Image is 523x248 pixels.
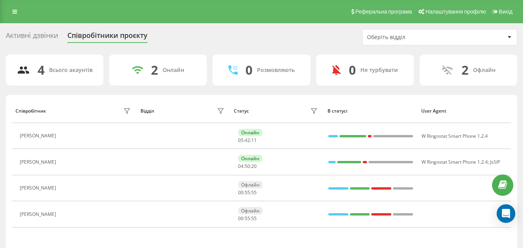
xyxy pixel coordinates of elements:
[328,108,414,114] div: В статусі
[422,159,488,165] span: W Ringostat Smart Phone 1.2.4
[490,159,500,165] span: JsSIP
[251,137,257,144] span: 11
[421,108,508,114] div: User Agent
[257,67,295,74] div: Розмовляють
[245,215,250,222] span: 55
[251,215,257,222] span: 55
[245,63,252,77] div: 0
[238,216,257,221] div: : :
[6,31,58,43] div: Активні дзвінки
[422,133,488,139] span: W Ringostat Smart Phone 1.2.4
[238,138,257,143] div: : :
[20,185,58,191] div: [PERSON_NAME]
[499,9,513,15] span: Вихід
[151,63,158,77] div: 2
[38,63,45,77] div: 4
[349,63,356,77] div: 0
[238,163,243,169] span: 04
[20,212,58,217] div: [PERSON_NAME]
[245,163,250,169] span: 50
[238,190,257,195] div: : :
[251,189,257,196] span: 55
[141,108,154,114] div: Відділ
[15,108,46,114] div: Співробітник
[238,129,262,136] div: Онлайн
[49,67,93,74] div: Всього акаунтів
[238,164,257,169] div: : :
[238,137,243,144] span: 05
[67,31,147,43] div: Співробітники проєкту
[238,215,243,222] span: 00
[461,63,468,77] div: 2
[251,163,257,169] span: 20
[20,159,58,165] div: [PERSON_NAME]
[497,204,515,223] div: Open Intercom Messenger
[367,34,460,41] div: Оберіть відділ
[163,67,184,74] div: Онлайн
[238,189,243,196] span: 00
[238,155,262,162] div: Онлайн
[473,67,496,74] div: Офлайн
[238,207,263,214] div: Офлайн
[245,137,250,144] span: 42
[234,108,249,114] div: Статус
[238,181,263,188] div: Офлайн
[360,67,398,74] div: Не турбувати
[20,133,58,139] div: [PERSON_NAME]
[355,9,412,15] span: Реферальна програма
[425,9,486,15] span: Налаштування профілю
[245,189,250,196] span: 55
